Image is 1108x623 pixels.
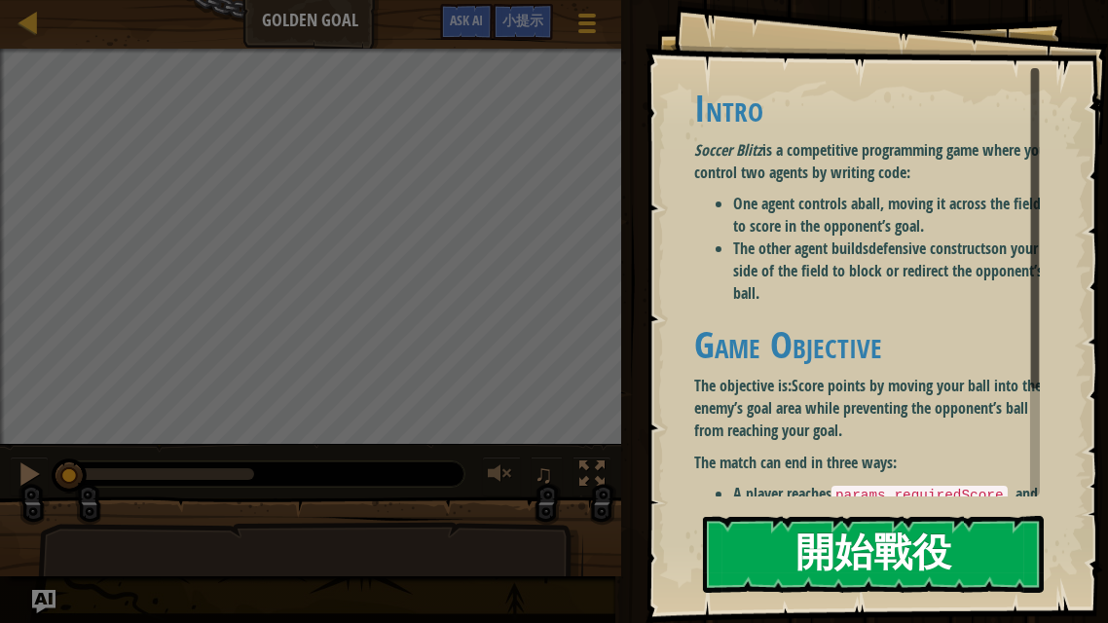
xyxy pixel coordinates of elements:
[694,324,1054,365] h1: Game Objective
[694,375,1054,442] p: The objective is:
[694,139,1054,184] p: is a competitive programming game where you control two agents by writing code:
[733,238,1054,305] li: The other agent builds on your side of the field to block or redirect the opponent’s ball.
[10,457,49,496] button: Ctrl + P: Pause
[831,486,1008,505] code: params.requiredScore
[563,4,611,50] button: 顯示遊戲選單
[482,457,521,496] button: 調整音量
[694,88,1054,128] h1: Intro
[868,238,991,259] strong: defensive constructs
[450,11,483,29] span: Ask AI
[858,193,880,214] strong: ball
[694,139,762,161] em: Soccer Blitz
[535,459,554,489] span: ♫
[703,516,1044,593] button: 開始戰役
[694,452,1054,474] p: The match can end in three ways:
[733,483,1054,528] li: A player reaches , and the opponent has a lower score.
[32,590,55,613] button: Ask AI
[440,4,493,40] button: Ask AI
[502,11,543,29] span: 小提示
[572,457,611,496] button: 切換全螢幕
[694,375,1042,441] strong: Score points by moving your ball into the enemy’s goal area while preventing the opponent’s ball ...
[531,457,564,496] button: ♫
[733,193,1054,238] li: One agent controls a , moving it across the field to score in the opponent’s goal.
